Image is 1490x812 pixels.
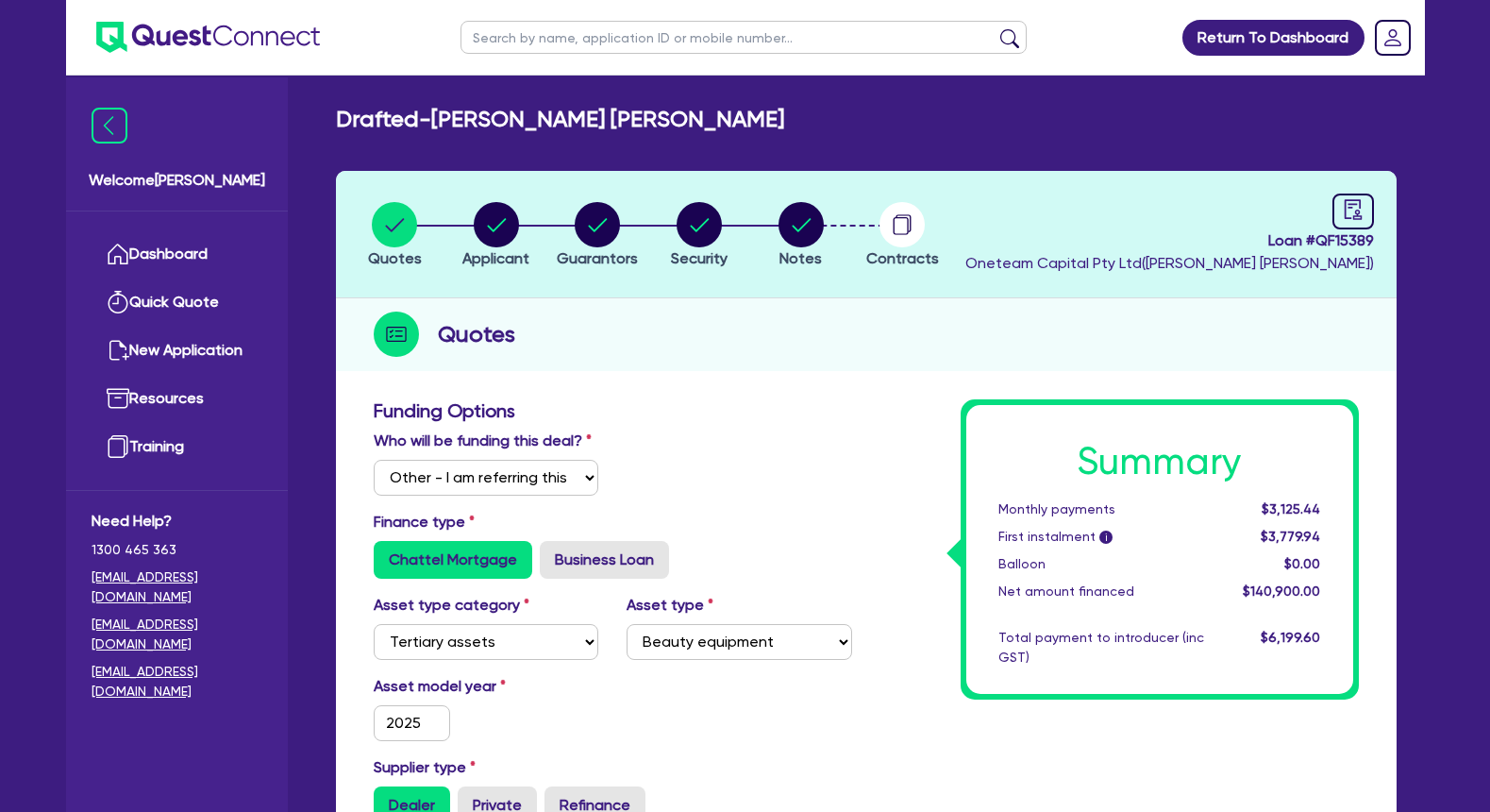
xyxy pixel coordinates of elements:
span: $140,900.00 [1243,584,1320,599]
a: Return To Dashboard [1182,20,1364,56]
span: i [1099,531,1113,544]
h3: Funding Options [374,399,852,422]
a: Training [92,423,262,471]
div: First instalment [984,527,1218,547]
h2: Quotes [438,317,515,351]
a: [EMAIL_ADDRESS][DOMAIN_NAME] [92,615,262,654]
h2: Drafted - [PERSON_NAME] [PERSON_NAME] [336,106,784,133]
span: audit [1343,199,1364,220]
button: Contracts [865,201,940,271]
label: Supplier type [374,756,476,779]
label: Finance type [374,511,475,533]
span: 1300 465 363 [92,540,262,560]
span: Guarantors [557,249,638,267]
button: Notes [778,201,825,271]
span: Contracts [866,249,939,267]
button: Security [670,201,728,271]
div: Monthly payments [984,499,1218,519]
label: Asset type [627,594,713,617]
label: Chattel Mortgage [374,541,532,579]
div: Net amount financed [984,582,1218,601]
span: Loan # QF15389 [965,229,1374,252]
span: $3,779.94 [1261,529,1320,544]
a: [EMAIL_ADDRESS][DOMAIN_NAME] [92,662,262,702]
input: Search by name, application ID or mobile number... [460,21,1027,54]
span: Notes [779,249,822,267]
button: Applicant [461,201,530,271]
a: [EMAIL_ADDRESS][DOMAIN_NAME] [92,567,262,607]
a: Resources [92,375,262,423]
span: Welcome [PERSON_NAME] [89,169,265,192]
img: icon-menu-close [92,108,127,144]
img: quick-quote [107,291,129,313]
span: Quotes [368,249,422,267]
button: Quotes [367,201,423,271]
label: Asset model year [360,675,613,698]
a: Quick Quote [92,279,262,327]
img: step-icon [374,312,419,357]
a: Dropdown toggle [1368,13,1417,62]
span: Need Help? [92,510,262,533]
span: Applicant [462,249,529,267]
label: Asset type category [374,594,529,617]
span: Oneteam Capital Pty Ltd ( [PERSON_NAME] [PERSON_NAME] ) [965,254,1374,272]
a: Dashboard [92,230,262,279]
label: Who will be funding this deal? [374,430,592,452]
div: Balloon [984,554,1218,574]
img: training [107,435,129,458]
span: $3,125.44 [1262,501,1320,516]
img: quest-connect-logo-blue [96,22,320,53]
span: $0.00 [1284,556,1320,571]
label: Business Loan [540,541,669,579]
h1: Summary [998,439,1321,484]
div: Total payment to introducer (inc GST) [984,628,1218,668]
button: Guarantors [556,201,639,271]
img: resources [107,387,129,410]
a: New Application [92,327,262,375]
span: $6,199.60 [1261,630,1320,645]
img: new-application [107,339,129,362]
span: Security [671,249,728,267]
